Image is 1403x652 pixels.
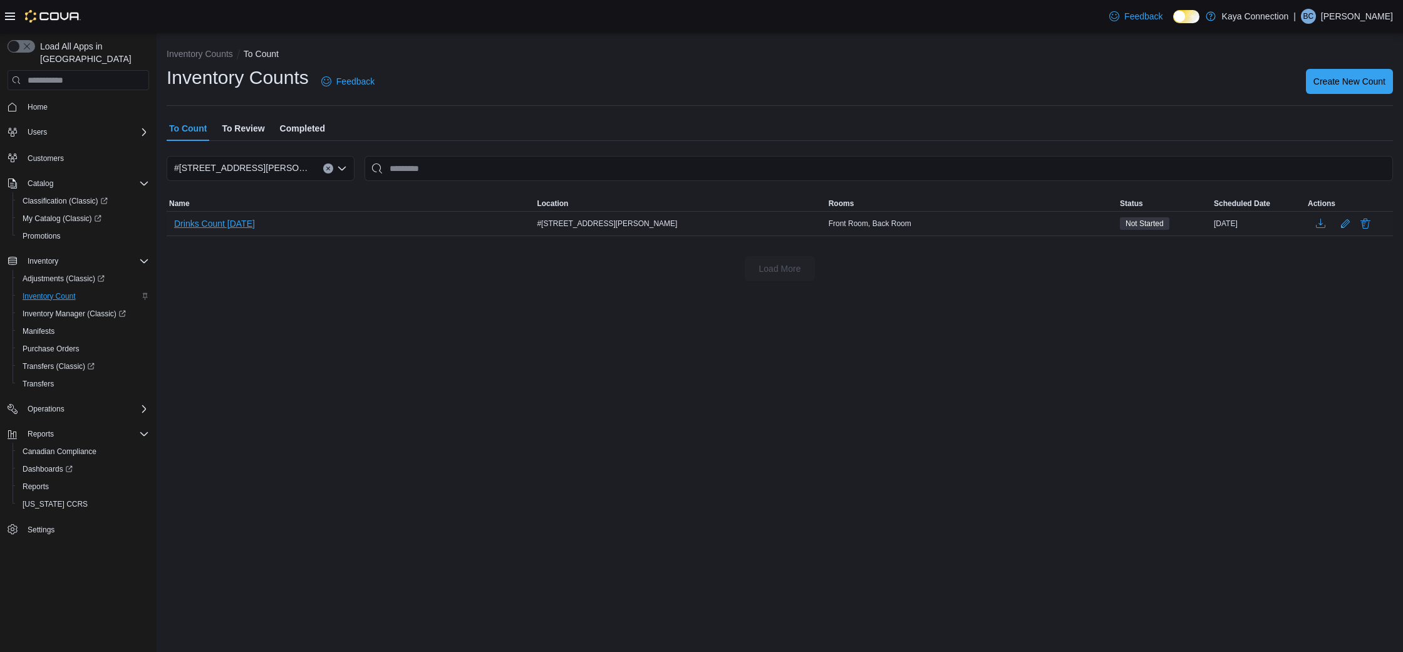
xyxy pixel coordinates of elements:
[13,375,154,393] button: Transfers
[829,199,854,209] span: Rooms
[167,65,309,90] h1: Inventory Counts
[13,210,154,227] a: My Catalog (Classic)
[23,522,149,537] span: Settings
[280,116,325,141] span: Completed
[13,443,154,460] button: Canadian Compliance
[537,199,568,209] span: Location
[1306,69,1393,94] button: Create New Count
[18,306,131,321] a: Inventory Manager (Classic)
[23,499,88,509] span: [US_STATE] CCRS
[23,196,108,206] span: Classification (Classic)
[13,305,154,323] a: Inventory Manager (Classic)
[1303,9,1314,24] span: BC
[18,271,149,286] span: Adjustments (Classic)
[28,179,53,189] span: Catalog
[23,125,52,140] button: Users
[174,160,311,175] span: #[STREET_ADDRESS][PERSON_NAME]
[167,48,1393,63] nav: An example of EuiBreadcrumbs
[18,289,149,304] span: Inventory Count
[23,176,149,191] span: Catalog
[167,196,534,211] button: Name
[13,192,154,210] a: Classification (Classic)
[23,401,149,417] span: Operations
[8,93,149,571] nav: Complex example
[23,482,49,492] span: Reports
[3,98,154,116] button: Home
[1104,4,1167,29] a: Feedback
[337,163,347,173] button: Open list of options
[23,231,61,241] span: Promotions
[28,429,54,439] span: Reports
[23,401,70,417] button: Operations
[23,254,149,269] span: Inventory
[826,196,1117,211] button: Rooms
[23,427,59,442] button: Reports
[534,196,826,211] button: Location
[1293,9,1296,24] p: |
[3,123,154,141] button: Users
[13,270,154,287] a: Adjustments (Classic)
[1313,75,1385,88] span: Create New Count
[28,102,48,112] span: Home
[3,148,154,167] button: Customers
[745,256,815,281] button: Load More
[23,464,73,474] span: Dashboards
[174,217,255,230] span: Drinks Count [DATE]
[18,479,149,494] span: Reports
[18,444,149,459] span: Canadian Compliance
[18,462,149,477] span: Dashboards
[169,199,190,209] span: Name
[759,262,801,275] span: Load More
[23,254,63,269] button: Inventory
[169,214,260,233] button: Drinks Count [DATE]
[1308,199,1335,209] span: Actions
[1301,9,1316,24] div: Brian Carto
[23,150,149,165] span: Customers
[23,522,60,537] a: Settings
[13,340,154,358] button: Purchase Orders
[28,256,58,266] span: Inventory
[23,151,69,166] a: Customers
[18,497,93,512] a: [US_STATE] CCRS
[18,341,149,356] span: Purchase Orders
[35,40,149,65] span: Load All Apps in [GEOGRAPHIC_DATA]
[826,216,1117,231] div: Front Room, Back Room
[222,116,264,141] span: To Review
[23,447,96,457] span: Canadian Compliance
[18,194,113,209] a: Classification (Classic)
[1214,199,1270,209] span: Scheduled Date
[18,211,149,226] span: My Catalog (Classic)
[1173,10,1199,23] input: Dark Mode
[23,379,54,389] span: Transfers
[167,49,233,59] button: Inventory Counts
[23,100,53,115] a: Home
[28,404,65,414] span: Operations
[18,289,81,304] a: Inventory Count
[18,497,149,512] span: Washington CCRS
[3,425,154,443] button: Reports
[1338,214,1353,233] button: Edit count details
[18,211,106,226] a: My Catalog (Classic)
[13,460,154,478] a: Dashboards
[169,116,207,141] span: To Count
[23,344,80,354] span: Purchase Orders
[1173,23,1174,24] span: Dark Mode
[18,271,110,286] a: Adjustments (Classic)
[1321,9,1393,24] p: [PERSON_NAME]
[1211,216,1305,231] div: [DATE]
[18,306,149,321] span: Inventory Manager (Classic)
[23,125,149,140] span: Users
[18,341,85,356] a: Purchase Orders
[244,49,279,59] button: To Count
[18,194,149,209] span: Classification (Classic)
[1222,9,1289,24] p: Kaya Connection
[28,153,64,163] span: Customers
[13,287,154,305] button: Inventory Count
[1211,196,1305,211] button: Scheduled Date
[3,400,154,418] button: Operations
[28,525,54,535] span: Settings
[18,359,100,374] a: Transfers (Classic)
[1120,199,1143,209] span: Status
[336,75,375,88] span: Feedback
[316,69,380,94] a: Feedback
